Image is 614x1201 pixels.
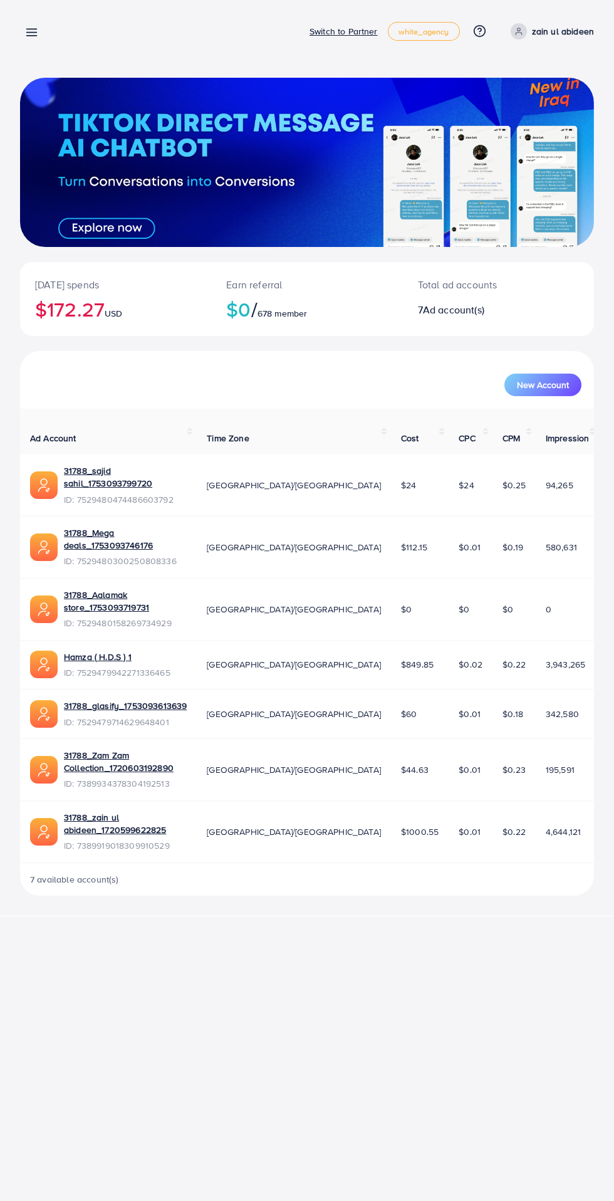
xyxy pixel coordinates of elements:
a: 31788_glasify_1753093613639 [64,700,187,712]
span: 7 available account(s) [30,873,119,886]
span: ID: 7529480474486603792 [64,493,187,506]
span: $0.23 [502,763,526,776]
img: ic-ads-acc.e4c84228.svg [30,595,58,623]
span: 94,265 [546,479,573,491]
span: ID: 7529480158269734929 [64,617,187,629]
span: $0.22 [502,826,526,838]
img: ic-ads-acc.e4c84228.svg [30,700,58,728]
span: Ad account(s) [423,303,484,317]
span: ID: 7529479714629648401 [64,716,187,728]
span: [GEOGRAPHIC_DATA]/[GEOGRAPHIC_DATA] [207,708,381,720]
span: $0 [502,603,513,616]
span: Ad Account [30,432,76,444]
span: 0 [546,603,551,616]
button: New Account [504,374,581,396]
span: [GEOGRAPHIC_DATA]/[GEOGRAPHIC_DATA] [207,603,381,616]
span: [GEOGRAPHIC_DATA]/[GEOGRAPHIC_DATA] [207,479,381,491]
span: $112.15 [401,541,427,553]
span: 580,631 [546,541,577,553]
a: 31788_Zam Zam Collection_1720603192890 [64,749,187,775]
a: Hamza ( H.D.S ) 1 [64,651,170,663]
span: 342,580 [546,708,579,720]
img: ic-ads-acc.e4c84228.svg [30,471,58,499]
span: ID: 7389919018309910529 [64,839,187,852]
span: ID: 7389934378304192513 [64,777,187,790]
p: zain ul abideen [532,24,594,39]
span: $0.22 [502,658,526,671]
p: [DATE] spends [35,277,196,292]
span: $24 [459,479,474,491]
img: ic-ads-acc.e4c84228.svg [30,756,58,784]
span: [GEOGRAPHIC_DATA]/[GEOGRAPHIC_DATA] [207,658,381,671]
span: Time Zone [207,432,249,444]
span: [GEOGRAPHIC_DATA]/[GEOGRAPHIC_DATA] [207,826,381,838]
span: [GEOGRAPHIC_DATA]/[GEOGRAPHIC_DATA] [207,763,381,776]
span: ID: 7529480300250808336 [64,555,187,567]
a: 31788_Aalamak store_1753093719731 [64,589,187,614]
span: Cost [401,432,419,444]
span: $24 [401,479,416,491]
span: $849.85 [401,658,434,671]
img: ic-ads-acc.e4c84228.svg [30,533,58,561]
p: Switch to Partner [310,24,378,39]
p: Earn referral [226,277,387,292]
span: $0 [401,603,412,616]
span: 4,644,121 [546,826,581,838]
h2: $172.27 [35,297,196,321]
a: white_agency [388,22,460,41]
p: Total ad accounts [418,277,531,292]
span: ID: 7529479942271336465 [64,666,170,679]
span: 678 member [258,307,308,320]
span: CPM [502,432,520,444]
img: ic-ads-acc.e4c84228.svg [30,651,58,678]
span: New Account [517,380,569,389]
img: ic-ads-acc.e4c84228.svg [30,818,58,846]
span: CPC [459,432,475,444]
span: $0.01 [459,541,481,553]
span: $0 [459,603,469,616]
span: $60 [401,708,417,720]
span: $0.01 [459,763,481,776]
a: zain ul abideen [506,23,594,39]
span: / [251,295,258,323]
h2: $0 [226,297,387,321]
span: $0.18 [502,708,523,720]
span: 195,591 [546,763,575,776]
h2: 7 [418,304,531,316]
span: 3,943,265 [546,658,585,671]
span: $0.02 [459,658,482,671]
span: [GEOGRAPHIC_DATA]/[GEOGRAPHIC_DATA] [207,541,381,553]
span: USD [105,307,122,320]
a: 31788_Mega deals_1753093746176 [64,527,187,552]
span: white_agency [398,28,449,36]
span: Impression [546,432,590,444]
span: $0.01 [459,826,481,838]
span: $44.63 [401,763,429,776]
a: 31788_zain ul abideen_1720599622825 [64,811,187,837]
span: $0.01 [459,708,481,720]
a: 31788_sajid sahil_1753093799720 [64,464,187,490]
span: $0.25 [502,479,526,491]
span: $1000.55 [401,826,439,838]
span: $0.19 [502,541,523,553]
